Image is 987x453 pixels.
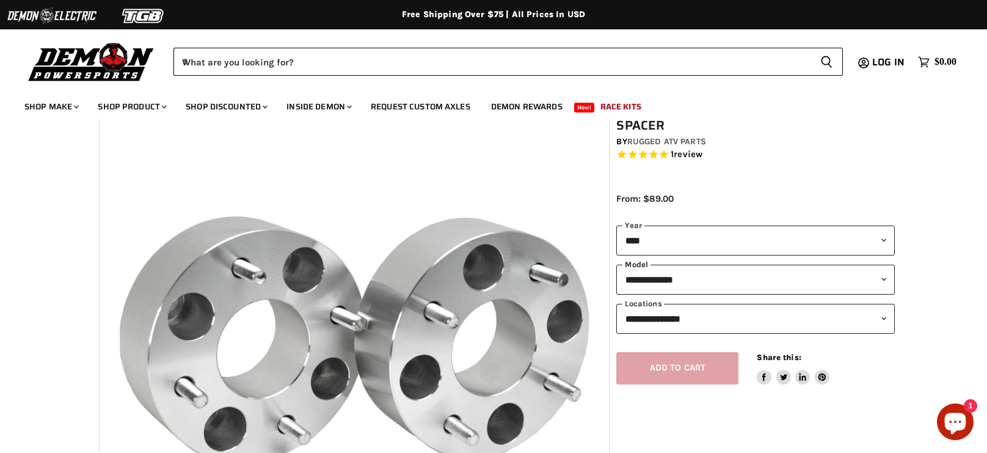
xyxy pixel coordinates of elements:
[934,56,956,68] span: $0.00
[173,48,810,76] input: When autocomplete results are available use up and down arrows to review and enter to select
[98,4,189,28] img: TGB Logo 2
[15,89,953,119] ul: Main menu
[671,149,702,160] span: 1 reviews
[674,149,702,160] span: review
[177,94,275,119] a: Shop Discounted
[6,4,98,28] img: Demon Electric Logo 2
[362,94,479,119] a: Request Custom Axles
[757,352,829,385] aside: Share this:
[616,103,895,133] h1: Arctic Cat Wildcat Trail Rugged Wheel Spacer
[5,9,982,20] div: Free Shipping Over $75 | All Prices In USD
[616,304,895,334] select: keys
[15,94,86,119] a: Shop Make
[627,136,706,147] a: Rugged ATV Parts
[933,403,977,443] inbox-online-store-chat: Shopify online store chat
[810,48,843,76] button: Search
[872,54,905,70] span: Log in
[616,149,895,161] span: Rated 5.0 out of 5 stars 1 reviews
[757,353,801,362] span: Share this:
[616,193,674,204] span: From: $89.00
[616,135,895,149] div: by
[24,40,158,83] img: Demon Powersports
[482,94,572,119] a: Demon Rewards
[616,226,895,256] select: year
[173,48,843,76] form: Product
[912,53,963,71] a: $0.00
[591,94,650,119] a: Race Kits
[574,103,595,112] span: New!
[277,94,359,119] a: Inside Demon
[89,94,174,119] a: Shop Product
[867,57,912,68] a: Log in
[616,265,895,295] select: modal-name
